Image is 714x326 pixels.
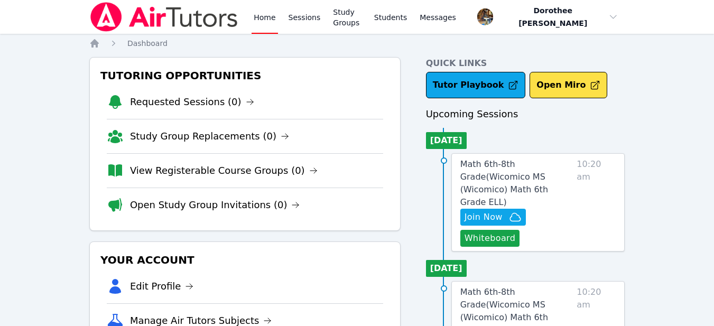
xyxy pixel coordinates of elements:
span: Messages [420,12,456,23]
a: Math 6th-8th Grade(Wicomico MS (Wicomico) Math 6th Grade ELL) [460,158,573,209]
h3: Upcoming Sessions [426,107,625,122]
a: Study Group Replacements (0) [130,129,289,144]
button: Whiteboard [460,230,520,247]
li: [DATE] [426,132,467,149]
a: Tutor Playbook [426,72,526,98]
a: Edit Profile [130,279,194,294]
h3: Your Account [98,250,392,269]
a: Dashboard [127,38,168,49]
span: 10:20 am [577,158,616,247]
button: Join Now [460,209,526,226]
li: [DATE] [426,260,467,277]
a: Open Study Group Invitations (0) [130,198,300,212]
h3: Tutoring Opportunities [98,66,392,85]
span: Dashboard [127,39,168,48]
span: Join Now [465,211,503,223]
nav: Breadcrumb [89,38,625,49]
button: Open Miro [530,72,607,98]
a: Requested Sessions (0) [130,95,254,109]
span: Math 6th-8th Grade ( Wicomico MS (Wicomico) Math 6th Grade ELL ) [460,159,548,207]
h4: Quick Links [426,57,625,70]
a: View Registerable Course Groups (0) [130,163,318,178]
img: Air Tutors [89,2,239,32]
